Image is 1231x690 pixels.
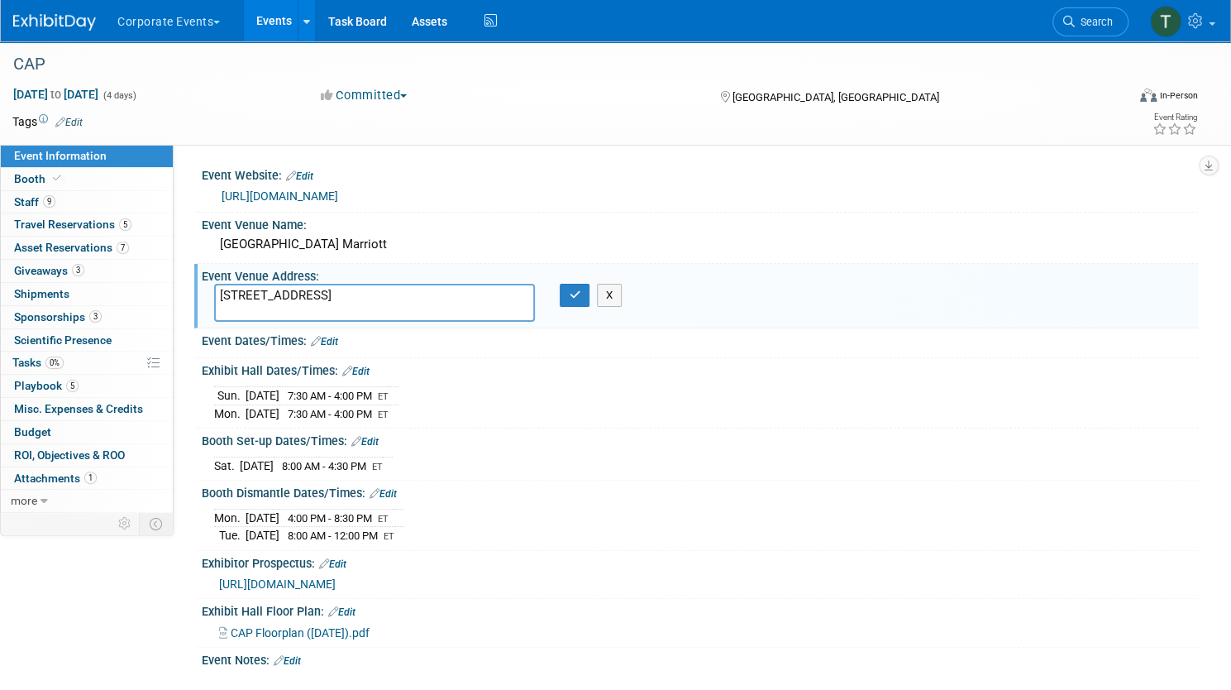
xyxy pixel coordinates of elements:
[1,398,173,420] a: Misc. Expenses & Credits
[84,472,97,484] span: 1
[14,472,97,485] span: Attachments
[315,87,413,104] button: Committed
[1,490,173,512] a: more
[732,91,939,103] span: [GEOGRAPHIC_DATA], [GEOGRAPHIC_DATA]
[1140,89,1157,102] img: Format-Inperson.png
[1150,6,1181,37] img: Taylor Sebesta
[202,163,1198,184] div: Event Website:
[240,457,274,474] td: [DATE]
[14,379,79,392] span: Playbook
[43,195,55,208] span: 9
[14,333,112,347] span: Scientific Presence
[219,577,336,591] a: [URL][DOMAIN_NAME]
[102,90,136,101] span: (4 days)
[288,408,372,420] span: 7:30 AM - 4:00 PM
[1,444,173,467] a: ROI, Objectives & ROO
[372,462,383,472] span: ET
[378,410,389,420] span: ET
[1,260,173,282] a: Giveaways3
[1,306,173,328] a: Sponsorships3
[1,191,173,213] a: Staff9
[1159,89,1198,102] div: In-Person
[89,310,102,323] span: 3
[378,514,389,525] span: ET
[14,310,102,323] span: Sponsorships
[14,172,64,185] span: Booth
[1,283,173,305] a: Shipments
[55,117,83,128] a: Edit
[13,14,96,31] img: ExhibitDay
[246,527,279,544] td: [DATE]
[246,509,279,527] td: [DATE]
[214,509,246,527] td: Mon.
[288,512,372,525] span: 4:00 PM - 8:30 PM
[311,336,338,347] a: Edit
[14,402,143,415] span: Misc. Expenses & Credits
[597,284,623,307] button: X
[202,599,1198,621] div: Exhibit Hall Floor Plan:
[214,457,240,474] td: Sat.
[111,513,140,534] td: Personalize Event Tab Strip
[119,218,131,231] span: 5
[1,352,173,374] a: Tasks0%
[14,425,51,438] span: Budget
[1,375,173,397] a: Playbook5
[274,655,301,667] a: Edit
[12,356,64,369] span: Tasks
[214,232,1186,257] div: [GEOGRAPHIC_DATA] Marriott
[14,149,107,162] span: Event Information
[1,329,173,352] a: Scientific Presence
[1,168,173,190] a: Booth
[14,287,69,300] span: Shipments
[202,481,1198,502] div: Booth Dismantle Dates/Times:
[202,551,1198,573] div: Exhibitor Prospectus:
[1021,86,1198,111] div: Event Format
[286,170,313,182] a: Edit
[11,494,37,507] span: more
[202,648,1198,669] div: Event Notes:
[1,467,173,490] a: Attachments1
[246,405,279,422] td: [DATE]
[1,145,173,167] a: Event Information
[328,606,355,618] a: Edit
[12,113,83,130] td: Tags
[288,390,372,402] span: 7:30 AM - 4:00 PM
[288,529,378,542] span: 8:00 AM - 12:00 PM
[1,237,173,259] a: Asset Reservations7
[48,88,64,101] span: to
[1052,7,1128,36] a: Search
[1,213,173,236] a: Travel Reservations5
[14,218,131,231] span: Travel Reservations
[202,429,1198,450] div: Booth Set-up Dates/Times:
[53,174,61,183] i: Booth reservation complete
[66,380,79,392] span: 5
[7,50,1097,79] div: CAP
[202,358,1198,380] div: Exhibit Hall Dates/Times:
[1152,113,1197,122] div: Event Rating
[222,189,338,203] a: [URL][DOMAIN_NAME]
[214,527,246,544] td: Tue.
[214,405,246,422] td: Mon.
[370,488,397,500] a: Edit
[378,391,389,402] span: ET
[140,513,174,534] td: Toggle Event Tabs
[45,357,64,369] span: 0%
[246,386,279,405] td: [DATE]
[202,328,1198,350] div: Event Dates/Times:
[384,531,394,542] span: ET
[202,213,1198,233] div: Event Venue Name:
[14,448,125,462] span: ROI, Objectives & ROO
[14,241,129,254] span: Asset Reservations
[231,626,370,640] span: CAP Floorplan ([DATE]).pdf
[14,264,84,277] span: Giveaways
[12,87,99,102] span: [DATE] [DATE]
[72,264,84,276] span: 3
[1,421,173,443] a: Budget
[202,264,1198,285] div: Event Venue Address:
[117,242,129,254] span: 7
[319,558,346,570] a: Edit
[282,460,366,472] span: 8:00 AM - 4:30 PM
[342,366,370,377] a: Edit
[214,386,246,405] td: Sun.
